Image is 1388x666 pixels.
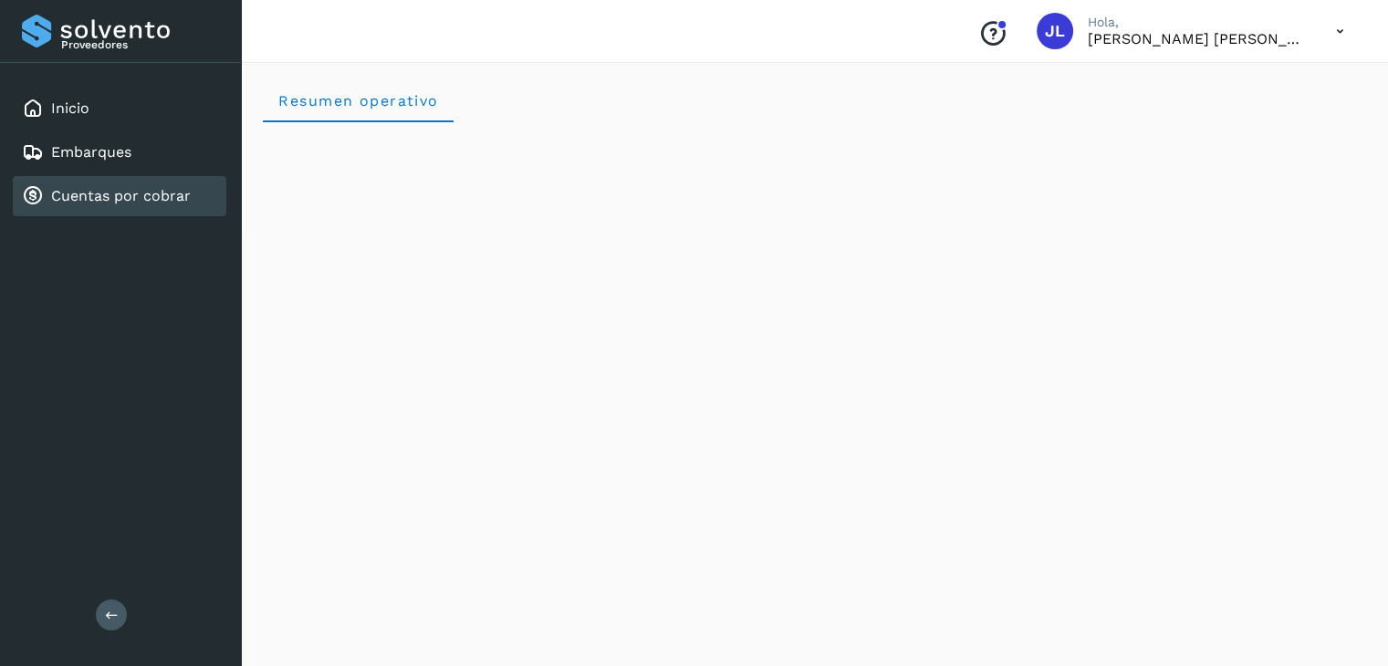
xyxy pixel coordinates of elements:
[13,132,226,172] div: Embarques
[51,143,131,161] a: Embarques
[13,88,226,129] div: Inicio
[1088,30,1307,47] p: JOSE LUIS GUZMAN ORTA
[51,187,191,204] a: Cuentas por cobrar
[51,99,89,117] a: Inicio
[61,38,219,51] p: Proveedores
[13,176,226,216] div: Cuentas por cobrar
[277,92,439,109] span: Resumen operativo
[1088,15,1307,30] p: Hola,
